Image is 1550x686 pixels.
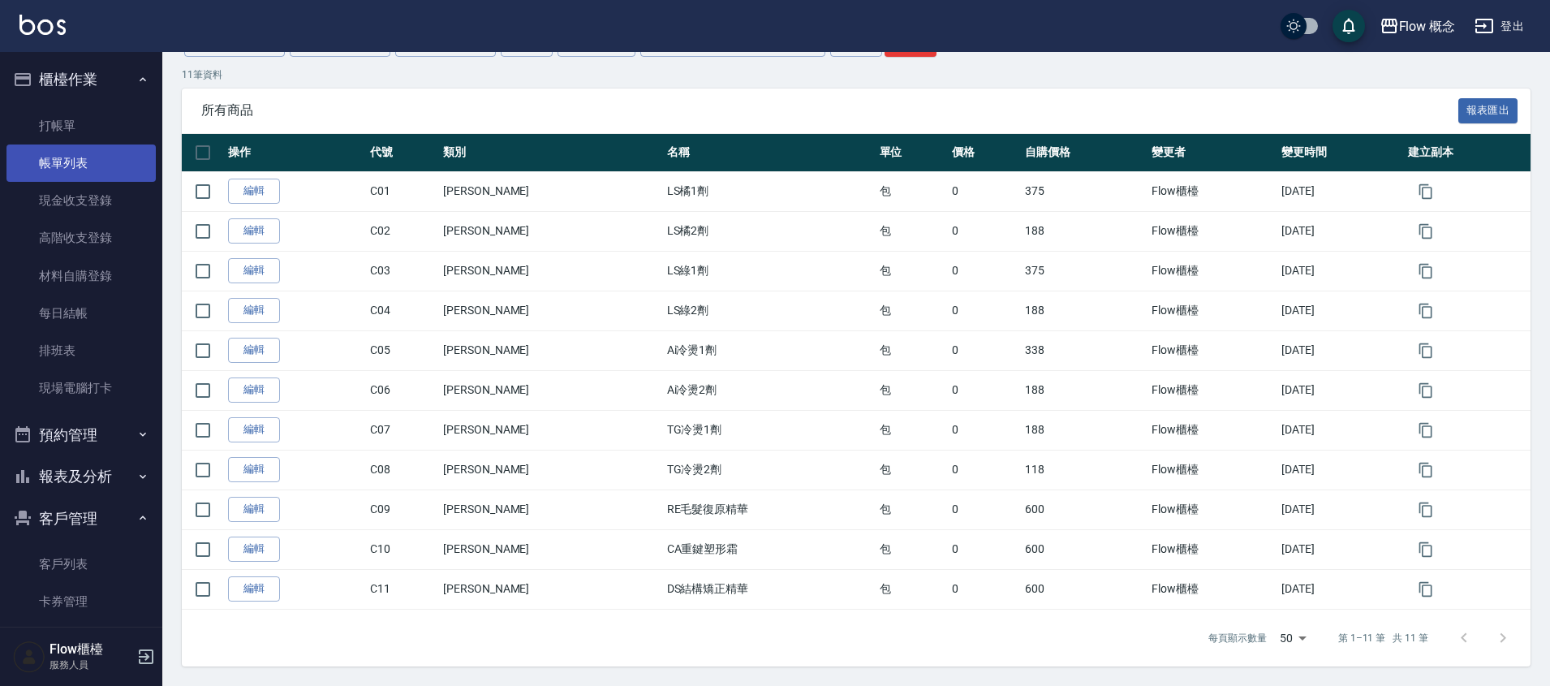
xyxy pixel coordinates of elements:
[948,134,1021,172] th: 價格
[948,569,1021,609] td: 0
[366,171,439,211] td: C01
[663,211,876,251] td: LS橘2劑
[228,457,280,482] a: 編輯
[1277,450,1404,490] td: [DATE]
[1021,251,1147,291] td: 375
[1277,211,1404,251] td: [DATE]
[366,410,439,450] td: C07
[1338,631,1428,645] p: 第 1–11 筆 共 11 筆
[1277,490,1404,529] td: [DATE]
[182,67,1531,82] p: 11 筆資料
[439,330,663,370] td: [PERSON_NAME]
[1208,631,1267,645] p: 每頁顯示數量
[439,251,663,291] td: [PERSON_NAME]
[1021,490,1147,529] td: 600
[6,332,156,369] a: 排班表
[663,410,876,450] td: TG冷燙1劑
[1147,370,1277,410] td: Flow櫃檯
[948,450,1021,490] td: 0
[1021,370,1147,410] td: 188
[1021,450,1147,490] td: 118
[366,291,439,330] td: C04
[663,529,876,569] td: CA重鍵塑形霜
[228,537,280,562] a: 編輯
[224,134,366,172] th: 操作
[1468,11,1531,41] button: 登出
[366,211,439,251] td: C02
[439,211,663,251] td: [PERSON_NAME]
[1021,134,1147,172] th: 自購價格
[1277,330,1404,370] td: [DATE]
[1458,98,1518,123] button: 報表匯出
[1147,171,1277,211] td: Flow櫃檯
[228,298,280,323] a: 編輯
[439,291,663,330] td: [PERSON_NAME]
[948,529,1021,569] td: 0
[1458,101,1518,117] a: 報表匯出
[663,450,876,490] td: TG冷燙2劑
[1277,171,1404,211] td: [DATE]
[366,529,439,569] td: C10
[1399,16,1456,37] div: Flow 概念
[948,330,1021,370] td: 0
[1277,410,1404,450] td: [DATE]
[228,338,280,363] a: 編輯
[876,450,949,490] td: 包
[228,417,280,442] a: 編輯
[876,529,949,569] td: 包
[13,641,45,673] img: Person
[1147,251,1277,291] td: Flow櫃檯
[1147,211,1277,251] td: Flow櫃檯
[1277,529,1404,569] td: [DATE]
[439,569,663,609] td: [PERSON_NAME]
[1021,211,1147,251] td: 188
[1277,569,1404,609] td: [DATE]
[1021,569,1147,609] td: 600
[1147,529,1277,569] td: Flow櫃檯
[1277,291,1404,330] td: [DATE]
[6,145,156,182] a: 帳單列表
[366,251,439,291] td: C03
[876,211,949,251] td: 包
[50,658,132,672] p: 服務人員
[6,219,156,257] a: 高階收支登錄
[876,134,949,172] th: 單位
[6,546,156,583] a: 客戶列表
[663,171,876,211] td: LS橘1劑
[1404,134,1531,172] th: 建立副本
[663,251,876,291] td: LS綠1劑
[6,583,156,620] a: 卡券管理
[201,102,1458,119] span: 所有商品
[439,410,663,450] td: [PERSON_NAME]
[1277,370,1404,410] td: [DATE]
[1147,490,1277,529] td: Flow櫃檯
[1147,569,1277,609] td: Flow櫃檯
[663,490,876,529] td: RE毛髮復原精華
[876,370,949,410] td: 包
[1273,616,1312,660] div: 50
[663,291,876,330] td: LS綠2劑
[1021,529,1147,569] td: 600
[1147,330,1277,370] td: Flow櫃檯
[228,497,280,522] a: 編輯
[1021,330,1147,370] td: 338
[876,291,949,330] td: 包
[50,641,132,658] h5: Flow櫃檯
[6,369,156,407] a: 現場電腦打卡
[1147,450,1277,490] td: Flow櫃檯
[663,569,876,609] td: DS結構矯正精華
[876,251,949,291] td: 包
[948,370,1021,410] td: 0
[6,107,156,145] a: 打帳單
[876,410,949,450] td: 包
[663,134,876,172] th: 名稱
[876,490,949,529] td: 包
[439,134,663,172] th: 類別
[948,251,1021,291] td: 0
[439,490,663,529] td: [PERSON_NAME]
[6,58,156,101] button: 櫃檯作業
[948,211,1021,251] td: 0
[6,621,156,658] a: 入金管理
[1147,134,1277,172] th: 變更者
[439,529,663,569] td: [PERSON_NAME]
